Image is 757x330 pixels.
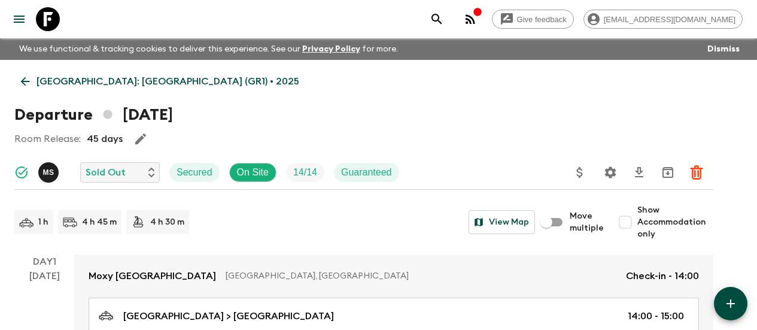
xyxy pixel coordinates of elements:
a: Privacy Policy [302,45,360,53]
p: 1 h [38,216,48,228]
p: Moxy [GEOGRAPHIC_DATA] [89,269,216,283]
div: On Site [229,163,276,182]
button: menu [7,7,31,31]
p: Check-in - 14:00 [626,269,699,283]
button: View Map [469,210,535,234]
p: 4 h 30 m [150,216,184,228]
p: Secured [177,165,212,180]
button: Archive (Completed, Cancelled or Unsynced Departures only) [656,161,680,184]
span: Show Accommodation only [637,204,713,240]
p: M S [42,168,54,177]
p: [GEOGRAPHIC_DATA] > [GEOGRAPHIC_DATA] [123,309,334,323]
span: Give feedback [510,15,573,24]
p: [GEOGRAPHIC_DATA]: [GEOGRAPHIC_DATA] (GR1) • 2025 [37,74,299,89]
button: Settings [598,161,622,184]
svg: Synced Successfully [14,165,29,180]
span: Magda Sotiriadis [38,166,61,175]
a: [GEOGRAPHIC_DATA]: [GEOGRAPHIC_DATA] (GR1) • 2025 [14,69,306,93]
span: Move multiple [570,210,604,234]
button: Dismiss [704,41,743,57]
p: Guaranteed [341,165,392,180]
p: 45 days [87,132,123,146]
p: 4 h 45 m [82,216,117,228]
p: We use functional & tracking cookies to deliver this experience. See our for more. [14,38,403,60]
button: search adventures [425,7,449,31]
div: Secured [169,163,220,182]
button: MS [38,162,61,183]
button: Delete [685,161,709,184]
span: [EMAIL_ADDRESS][DOMAIN_NAME] [597,15,742,24]
a: Give feedback [492,10,574,29]
p: Sold Out [86,165,126,180]
div: [EMAIL_ADDRESS][DOMAIN_NAME] [583,10,743,29]
p: Day 1 [14,255,74,269]
p: 14:00 - 15:00 [628,309,684,323]
a: Moxy [GEOGRAPHIC_DATA][GEOGRAPHIC_DATA], [GEOGRAPHIC_DATA]Check-in - 14:00 [74,255,713,298]
p: On Site [237,165,269,180]
div: Trip Fill [286,163,324,182]
h1: Departure [DATE] [14,103,173,127]
p: Room Release: [14,132,81,146]
button: Update Price, Early Bird Discount and Costs [568,161,592,184]
p: [GEOGRAPHIC_DATA], [GEOGRAPHIC_DATA] [226,270,616,282]
p: 14 / 14 [293,165,317,180]
button: Download CSV [627,161,651,184]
